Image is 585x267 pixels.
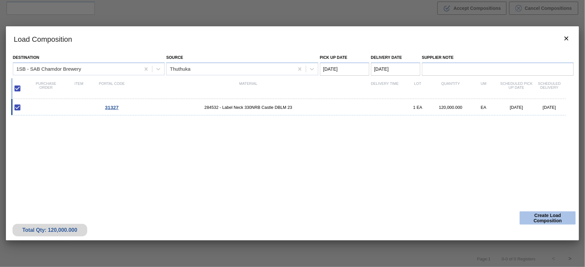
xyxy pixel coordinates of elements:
div: 120,000.000 [434,105,467,110]
div: Scheduled Pick up Date [500,82,533,95]
div: Go to Order [95,105,128,110]
div: Portal code [95,82,128,95]
div: [DATE] [533,105,566,110]
div: Thuthuka [170,66,191,72]
div: 1 EA [401,105,434,110]
div: [DATE] [500,105,533,110]
input: mm/dd/yyyy [371,62,420,76]
div: Material [128,82,368,95]
label: Delivery Date [371,55,402,60]
div: Item [63,82,95,95]
button: Create Load Composition [520,211,576,225]
label: Supplier Note [422,53,574,62]
div: 1SB - SAB Chamdor Brewery [16,66,81,72]
div: Scheduled Delivery [533,82,566,95]
span: 31327 [105,105,119,110]
div: Delivery Time [368,82,401,95]
div: EA [467,105,500,110]
label: Destination [13,55,39,60]
div: UM [467,82,500,95]
label: Pick up Date [320,55,348,60]
div: Purchase order [30,82,63,95]
h3: Load Composition [6,26,579,51]
span: 284532 - Label Neck 330NRB Castle DBLM 23 [128,105,368,110]
input: mm/dd/yyyy [320,62,369,76]
div: Lot [401,82,434,95]
div: Total Qty: 120,000.000 [17,227,82,233]
label: Source [166,55,183,60]
div: Quantity [434,82,467,95]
